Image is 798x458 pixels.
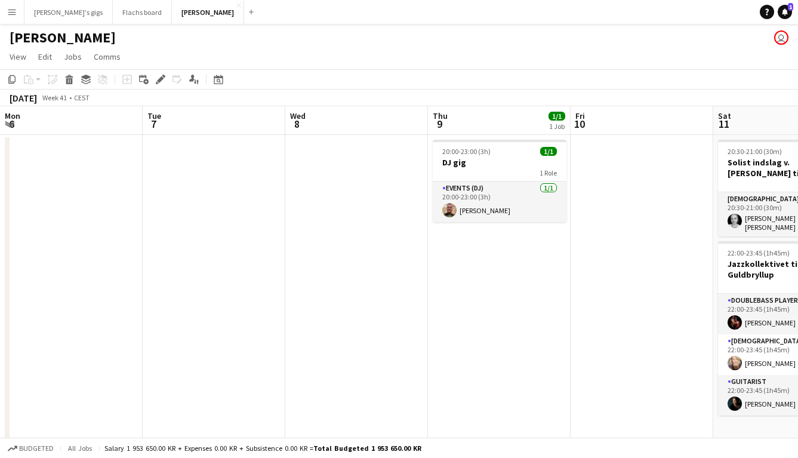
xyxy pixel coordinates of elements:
[66,444,94,453] span: All jobs
[433,110,448,121] span: Thu
[3,117,20,131] span: 6
[433,140,566,222] app-job-card: 20:00-23:00 (3h)1/1DJ gig1 RoleEvents (DJ)1/120:00-23:00 (3h)[PERSON_NAME]
[10,51,26,62] span: View
[89,49,125,64] a: Comms
[59,49,87,64] a: Jobs
[10,92,37,104] div: [DATE]
[39,93,69,102] span: Week 41
[19,444,54,453] span: Budgeted
[64,51,82,62] span: Jobs
[94,51,121,62] span: Comms
[728,147,782,156] span: 20:30-21:00 (30m)
[778,5,792,19] a: 1
[442,147,491,156] span: 20:00-23:00 (3h)
[575,110,585,121] span: Fri
[24,1,113,24] button: [PERSON_NAME]'s gigs
[38,51,52,62] span: Edit
[574,117,585,131] span: 10
[5,49,31,64] a: View
[433,157,566,168] h3: DJ gig
[104,444,421,453] div: Salary 1 953 650.00 KR + Expenses 0.00 KR + Subsistence 0.00 KR =
[172,1,244,24] button: [PERSON_NAME]
[774,30,788,45] app-user-avatar: Asger Søgaard Hajslund
[540,168,557,177] span: 1 Role
[290,110,306,121] span: Wed
[716,117,731,131] span: 11
[431,117,448,131] span: 9
[433,182,566,222] app-card-role: Events (DJ)1/120:00-23:00 (3h)[PERSON_NAME]
[33,49,57,64] a: Edit
[146,117,161,131] span: 7
[6,442,56,455] button: Budgeted
[718,110,731,121] span: Sat
[288,117,306,131] span: 8
[549,112,565,121] span: 1/1
[728,248,790,257] span: 22:00-23:45 (1h45m)
[147,110,161,121] span: Tue
[313,444,421,453] span: Total Budgeted 1 953 650.00 KR
[74,93,90,102] div: CEST
[540,147,557,156] span: 1/1
[113,1,172,24] button: Flachs board
[10,29,116,47] h1: [PERSON_NAME]
[788,3,793,11] span: 1
[5,110,20,121] span: Mon
[549,122,565,131] div: 1 Job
